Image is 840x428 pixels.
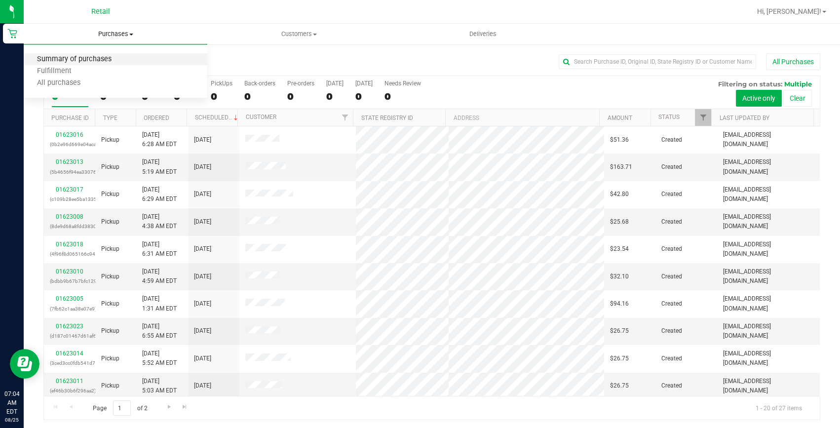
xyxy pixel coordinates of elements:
iframe: Resource center [10,349,39,379]
div: 0 [326,91,344,102]
span: 1 - 20 of 27 items [748,400,810,415]
a: Customer [246,114,276,120]
span: $26.75 [610,326,629,336]
span: [DATE] [194,190,211,199]
span: Created [661,217,682,227]
span: Deliveries [456,30,510,39]
p: (8de9d68a8fdd3830) [50,222,89,231]
span: [EMAIL_ADDRESS][DOMAIN_NAME] [723,322,814,341]
span: Created [661,381,682,390]
a: 01623023 [56,323,83,330]
span: [DATE] [194,299,211,309]
span: Fulfillment [24,67,85,76]
a: Ordered [144,115,169,121]
span: [EMAIL_ADDRESS][DOMAIN_NAME] [723,130,814,149]
a: 01623014 [56,350,83,357]
span: Created [661,326,682,336]
a: Status [658,114,680,120]
span: Created [661,299,682,309]
span: [EMAIL_ADDRESS][DOMAIN_NAME] [723,185,814,204]
a: 01623010 [56,268,83,275]
span: Created [661,354,682,363]
p: (5b4656f94ea33076) [50,167,89,177]
div: Back-orders [244,80,275,87]
p: (0b2e96d669e04aca) [50,140,89,149]
div: 0 [211,91,232,102]
span: Retail [91,7,110,16]
inline-svg: Retail [7,29,17,39]
span: Pickup [101,244,119,254]
a: Go to the last page [178,400,192,414]
input: Search Purchase ID, Original ID, State Registry ID or Customer Name... [559,54,756,69]
span: Pickup [101,272,119,281]
span: [EMAIL_ADDRESS][DOMAIN_NAME] [723,349,814,368]
p: 07:04 AM EDT [4,389,19,416]
span: $163.71 [610,162,632,172]
a: Go to the next page [162,400,176,414]
span: [EMAIL_ADDRESS][DOMAIN_NAME] [723,212,814,231]
span: [DATE] [194,135,211,145]
span: Filtering on status: [718,80,782,88]
span: [DATE] 6:28 AM EDT [142,130,177,149]
p: (7fb62c1aa38e07e9) [50,304,89,313]
a: Filter [695,109,711,126]
a: State Registry ID [361,115,413,121]
p: 08/25 [4,416,19,424]
span: [DATE] [194,326,211,336]
p: (3ced3cc0fdb541d7) [50,358,89,368]
a: Amount [608,115,632,121]
a: 01623008 [56,213,83,220]
span: Created [661,272,682,281]
div: 0 [355,91,373,102]
p: (c109b28ee5ba1335) [50,195,89,204]
span: Summary of purchases [24,55,125,64]
span: Created [661,244,682,254]
span: $94.16 [610,299,629,309]
span: Purchases [24,30,207,39]
span: [DATE] [194,354,211,363]
div: 0 [244,91,275,102]
span: $26.75 [610,381,629,390]
span: [DATE] 6:55 AM EDT [142,322,177,341]
div: 0 [384,91,421,102]
span: [DATE] 5:52 AM EDT [142,349,177,368]
button: Clear [783,90,812,107]
span: [DATE] 4:59 AM EDT [142,267,177,286]
span: [DATE] [194,272,211,281]
p: (4f96f8d065166c94) [50,249,89,259]
span: [EMAIL_ADDRESS][DOMAIN_NAME] [723,294,814,313]
a: Filter [337,109,353,126]
span: [DATE] [194,162,211,172]
a: Purchases Summary of purchases Fulfillment All purchases [24,24,207,44]
span: Created [661,135,682,145]
span: Pickup [101,217,119,227]
a: 01623016 [56,131,83,138]
span: [DATE] 5:03 AM EDT [142,377,177,395]
span: [EMAIL_ADDRESS][DOMAIN_NAME] [723,267,814,286]
span: Pickup [101,190,119,199]
a: 01623011 [56,378,83,385]
a: Scheduled [195,114,240,121]
span: Page of 2 [84,400,155,416]
span: $42.80 [610,190,629,199]
p: (ef46b30b6f296aa2) [50,386,89,395]
input: 1 [113,400,131,416]
a: Last Updated By [720,115,769,121]
a: 01623013 [56,158,83,165]
span: [DATE] 6:29 AM EDT [142,185,177,204]
th: Address [445,109,599,126]
span: Multiple [784,80,812,88]
span: [DATE] [194,217,211,227]
span: [DATE] 6:31 AM EDT [142,240,177,259]
a: 01623017 [56,186,83,193]
p: (d187c01467d61af6) [50,331,89,341]
div: [DATE] [326,80,344,87]
span: [EMAIL_ADDRESS][DOMAIN_NAME] [723,157,814,176]
div: 0 [287,91,314,102]
span: $51.36 [610,135,629,145]
a: Purchase ID [51,115,89,121]
a: 01623005 [56,295,83,302]
span: Pickup [101,326,119,336]
div: [DATE] [355,80,373,87]
span: [EMAIL_ADDRESS][DOMAIN_NAME] [723,377,814,395]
